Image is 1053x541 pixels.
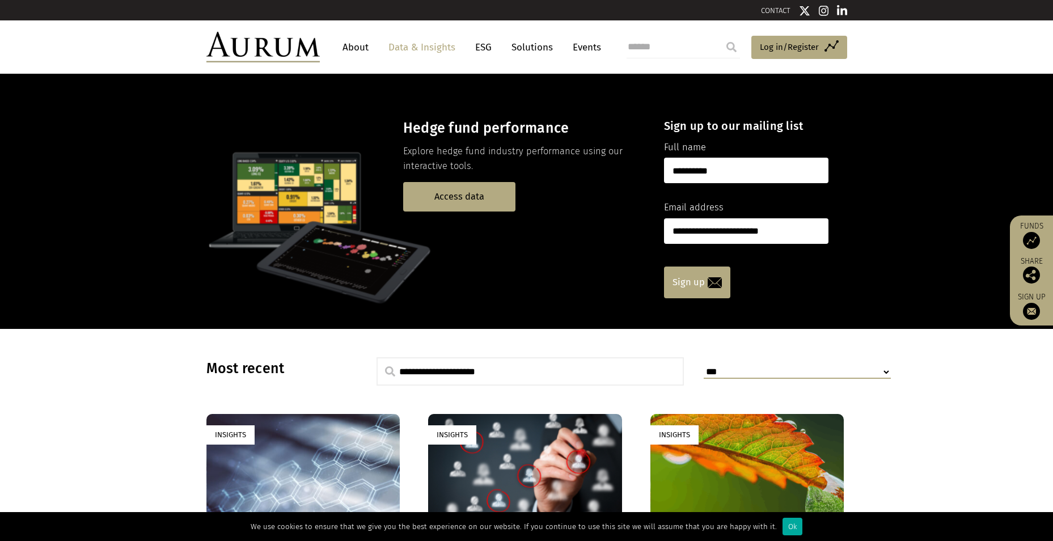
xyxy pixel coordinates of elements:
a: CONTACT [761,6,790,15]
img: Twitter icon [799,5,810,16]
input: Submit [720,36,743,58]
img: Share this post [1023,267,1040,284]
a: Events [567,37,601,58]
img: email-icon [708,277,722,288]
h4: Sign up to our mailing list [664,119,828,133]
div: Insights [428,425,476,444]
a: Funds [1016,221,1047,249]
img: Sign up to our newsletter [1023,303,1040,320]
a: Access data [403,182,515,211]
h3: Hedge fund performance [403,120,644,137]
a: Sign up [1016,292,1047,320]
a: Solutions [506,37,559,58]
div: Share [1016,257,1047,284]
h3: Most recent [206,360,348,377]
div: Insights [206,425,255,444]
a: Sign up [664,267,730,298]
a: ESG [470,37,497,58]
img: Instagram icon [819,5,829,16]
img: Aurum [206,32,320,62]
p: Explore hedge fund industry performance using our interactive tools. [403,144,644,174]
img: Access Funds [1023,232,1040,249]
div: Ok [783,518,802,535]
label: Full name [664,140,706,155]
img: Linkedin icon [837,5,847,16]
label: Email address [664,200,724,215]
img: search.svg [385,366,395,377]
div: Insights [650,425,699,444]
a: Log in/Register [751,36,847,60]
span: Log in/Register [760,40,819,54]
a: About [337,37,374,58]
a: Data & Insights [383,37,461,58]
